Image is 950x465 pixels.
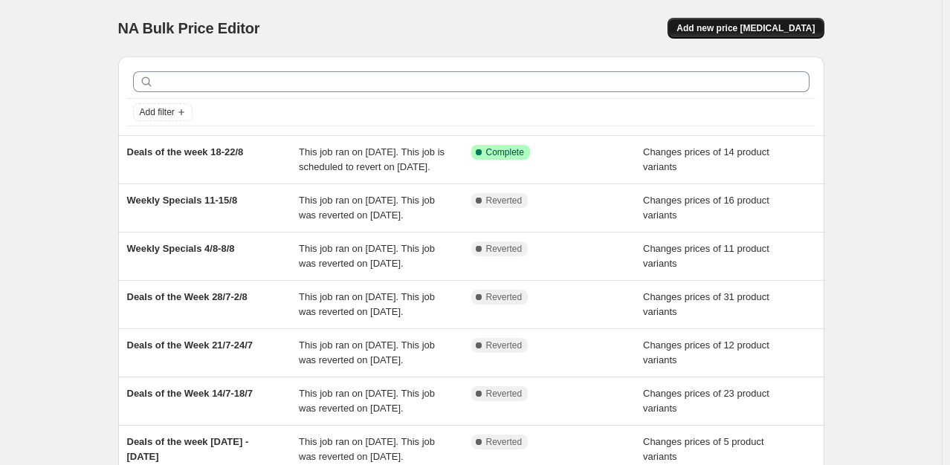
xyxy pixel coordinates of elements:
span: Deals of the week 18-22/8 [127,146,244,157]
span: This job ran on [DATE]. This job was reverted on [DATE]. [299,243,435,269]
button: Add new price [MEDICAL_DATA] [668,18,824,39]
span: Weekly Specials 4/8-8/8 [127,243,235,254]
span: This job ran on [DATE]. This job was reverted on [DATE]. [299,436,435,462]
span: This job ran on [DATE]. This job was reverted on [DATE]. [299,339,435,365]
span: This job ran on [DATE]. This job was reverted on [DATE]. [299,388,435,414]
span: Changes prices of 5 product variants [643,436,764,462]
span: Reverted [486,436,523,448]
span: This job ran on [DATE]. This job is scheduled to revert on [DATE]. [299,146,445,172]
span: Deals of the Week 28/7-2/8 [127,291,248,302]
span: This job ran on [DATE]. This job was reverted on [DATE]. [299,195,435,221]
span: Reverted [486,291,523,303]
span: NA Bulk Price Editor [118,20,260,36]
span: Deals of the week [DATE] - [DATE] [127,436,249,462]
span: Changes prices of 12 product variants [643,339,769,365]
button: Add filter [133,103,193,121]
span: Reverted [486,339,523,351]
span: Reverted [486,243,523,255]
span: Changes prices of 23 product variants [643,388,769,414]
span: Reverted [486,388,523,400]
span: This job ran on [DATE]. This job was reverted on [DATE]. [299,291,435,317]
span: Changes prices of 16 product variants [643,195,769,221]
span: Complete [486,146,524,158]
span: Weekly Specials 11-15/8 [127,195,238,206]
span: Changes prices of 11 product variants [643,243,769,269]
span: Deals of the Week 14/7-18/7 [127,388,253,399]
span: Add new price [MEDICAL_DATA] [676,22,815,34]
span: Changes prices of 31 product variants [643,291,769,317]
span: Add filter [140,106,175,118]
span: Reverted [486,195,523,207]
span: Changes prices of 14 product variants [643,146,769,172]
span: Deals of the Week 21/7-24/7 [127,339,253,351]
